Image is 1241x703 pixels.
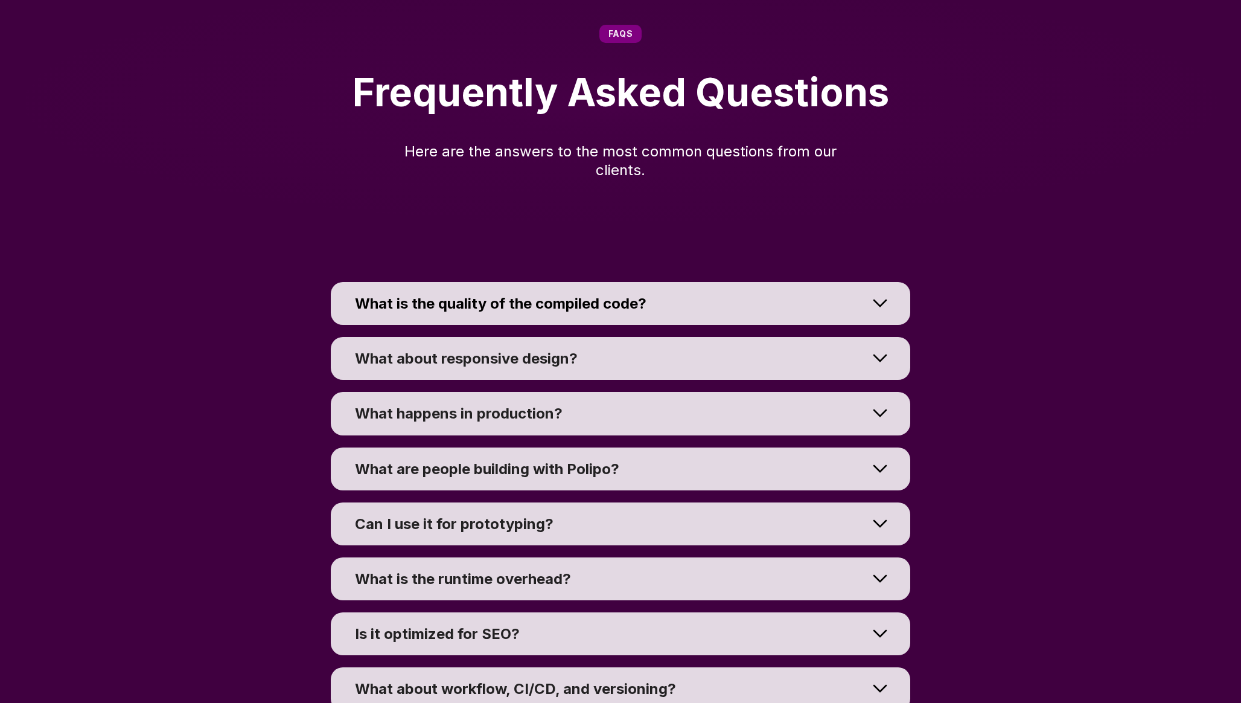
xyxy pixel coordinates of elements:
span: Frequently Asked Questions [353,69,889,115]
span: What about responsive design? [355,350,578,367]
summary: Is it optimized for SEO? [331,612,910,655]
span: Is it optimized for SEO? [355,625,520,643]
span: What is the quality of the compiled code? [355,295,646,312]
summary: What happens in production? [331,392,910,435]
summary: What are people building with Polipo? [331,448,910,490]
span: What about workflow, CI/CD, and versioning? [355,680,676,698]
span: Can I use it for prototyping? [355,515,554,533]
summary: What about responsive design? [331,337,910,380]
span: What happens in production? [355,405,563,422]
span: FAQs [608,28,633,39]
span: What are people building with Polipo? [355,460,619,478]
summary: Can I use it for prototyping? [331,502,910,545]
summary: What is the quality of the compiled code? [331,282,910,325]
span: Here are the answers to the most common questions from our clients. [404,143,841,179]
span: What is the runtime overhead? [355,570,571,588]
summary: What is the runtime overhead? [331,557,910,600]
